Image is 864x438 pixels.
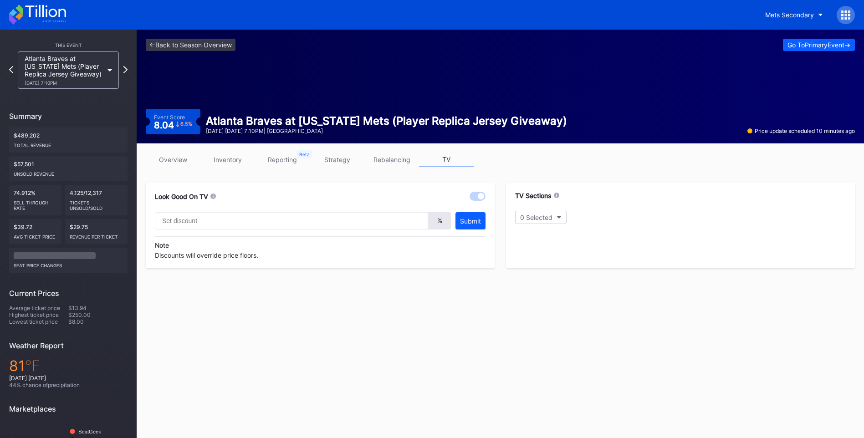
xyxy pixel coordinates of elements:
[14,168,123,177] div: Unsold Revenue
[364,153,419,167] a: rebalancing
[428,212,451,229] div: %
[419,153,474,167] a: TV
[70,196,123,211] div: Tickets Unsold/Sold
[14,196,57,211] div: Sell Through Rate
[155,236,486,259] div: Discounts will override price floors.
[9,305,68,311] div: Average ticket price
[154,114,185,121] div: Event Score
[65,219,128,244] div: $29.75
[765,11,814,19] div: Mets Secondary
[78,429,101,434] text: SeatGeek
[787,41,850,49] div: Go To Primary Event ->
[783,39,855,51] button: Go ToPrimaryEvent->
[9,311,68,318] div: Highest ticket price
[146,39,235,51] a: <-Back to Season Overview
[25,357,40,375] span: ℉
[65,185,128,215] div: 4,125/12,317
[9,382,128,388] div: 44 % chance of precipitation
[14,139,123,148] div: Total Revenue
[747,127,855,134] div: Price update scheduled 10 minutes ago
[146,153,200,167] a: overview
[310,153,364,167] a: strategy
[515,211,567,224] button: 0 Selected
[70,230,123,239] div: Revenue per ticket
[9,219,61,244] div: $39.72
[68,311,128,318] div: $250.00
[154,121,192,130] div: 8.04
[14,230,57,239] div: Avg ticket price
[758,6,830,23] button: Mets Secondary
[255,153,310,167] a: reporting
[9,112,128,121] div: Summary
[9,156,128,181] div: $57,501
[206,114,567,127] div: Atlanta Braves at [US_STATE] Mets (Player Replica Jersey Giveaway)
[25,80,103,86] div: [DATE] 7:10PM
[520,214,552,221] div: 0 Selected
[9,341,128,350] div: Weather Report
[155,193,208,200] div: Look Good On TV
[9,127,128,153] div: $489,202
[9,404,128,413] div: Marketplaces
[9,375,128,382] div: [DATE] [DATE]
[9,357,128,375] div: 81
[9,185,61,215] div: 74.912%
[180,122,192,127] div: 6.5 %
[25,55,103,86] div: Atlanta Braves at [US_STATE] Mets (Player Replica Jersey Giveaway)
[455,212,486,229] button: Submit
[155,241,486,249] div: Note
[200,153,255,167] a: inventory
[9,289,128,298] div: Current Prices
[155,212,428,229] input: Set discount
[206,127,567,134] div: [DATE] [DATE] 7:10PM | [GEOGRAPHIC_DATA]
[9,42,128,48] div: This Event
[9,318,68,325] div: Lowest ticket price
[68,305,128,311] div: $13.94
[460,217,481,225] div: Submit
[515,192,552,199] div: TV Sections
[14,259,123,268] div: seat price changes
[68,318,128,325] div: $8.00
